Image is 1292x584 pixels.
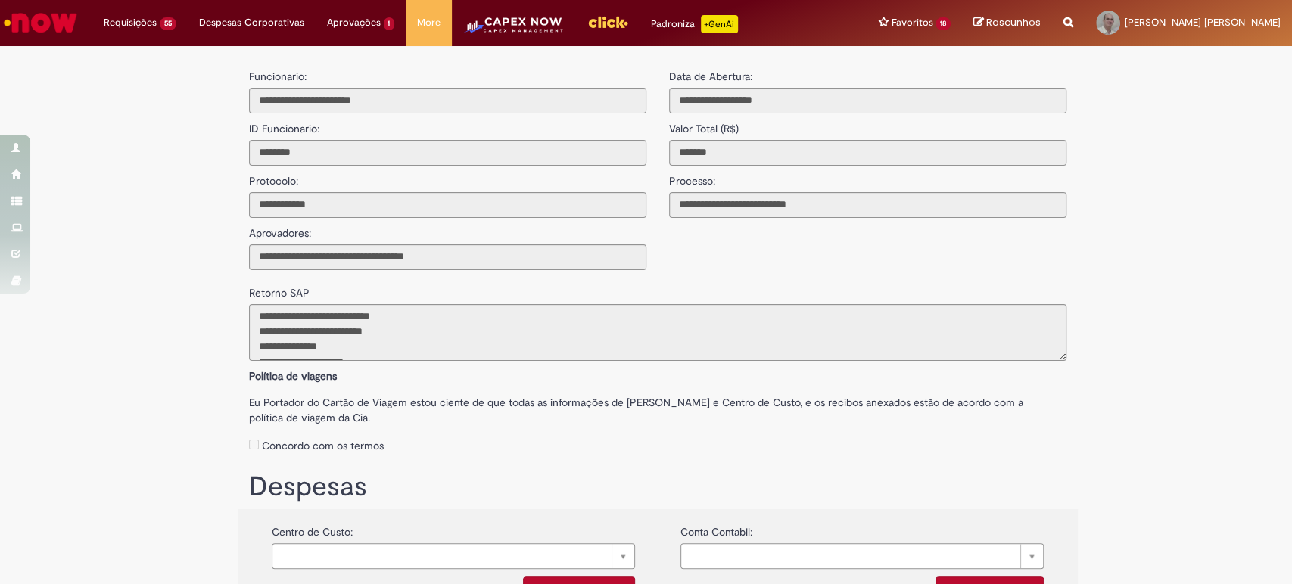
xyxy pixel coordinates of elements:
[249,113,319,136] label: ID Funcionario:
[986,15,1041,30] span: Rascunhos
[249,218,311,241] label: Aprovadores:
[651,15,738,33] div: Padroniza
[669,113,739,136] label: Valor Total (R$)
[417,15,441,30] span: More
[587,11,628,33] img: click_logo_yellow_360x200.png
[249,278,310,300] label: Retorno SAP
[272,517,353,539] label: Centro de Custo:
[249,387,1066,425] label: Eu Portador do Cartão de Viagem estou ciente de que todas as informações de [PERSON_NAME] e Centr...
[936,17,951,30] span: 18
[104,15,157,30] span: Requisições
[680,517,752,539] label: Conta Contabil:
[249,369,337,383] b: Política de viagens
[199,15,304,30] span: Despesas Corporativas
[680,543,1044,569] a: Limpar campo {0}
[891,15,932,30] span: Favoritos
[160,17,176,30] span: 55
[1125,16,1281,29] span: [PERSON_NAME] [PERSON_NAME]
[249,166,298,188] label: Protocolo:
[701,15,738,33] p: +GenAi
[669,166,715,188] label: Processo:
[384,17,395,30] span: 1
[2,8,79,38] img: ServiceNow
[262,438,384,453] label: Concordo com os termos
[327,15,381,30] span: Aprovações
[249,69,307,84] label: Funcionario:
[249,472,1066,502] h1: Despesas
[973,16,1041,30] a: Rascunhos
[463,15,564,45] img: CapexLogo5.png
[272,543,635,569] a: Limpar campo {0}
[669,69,752,84] label: Data de Abertura:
